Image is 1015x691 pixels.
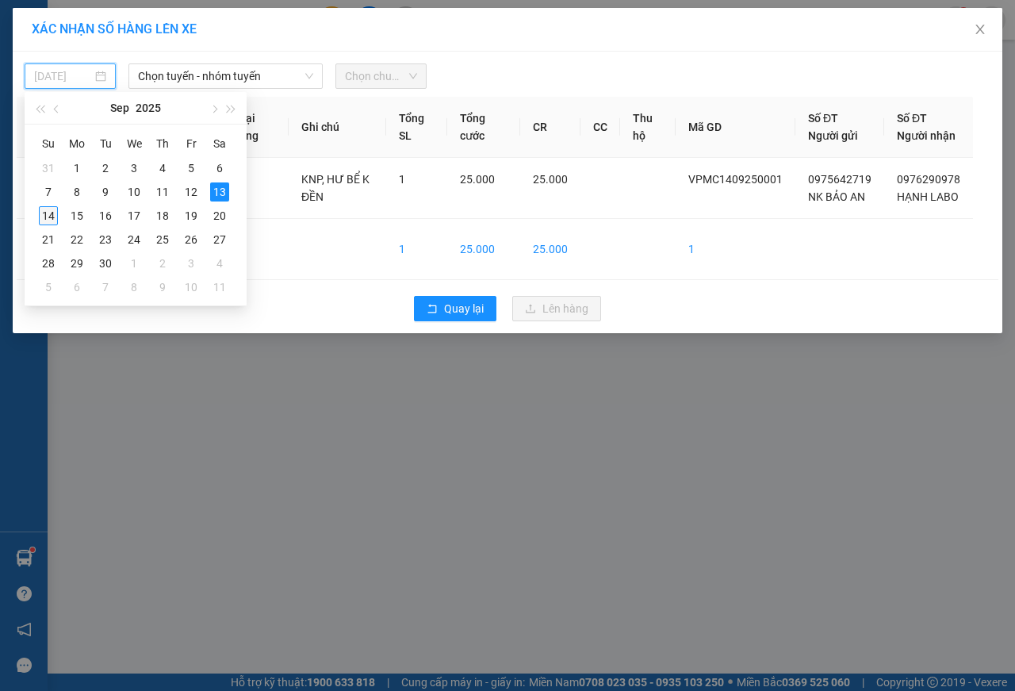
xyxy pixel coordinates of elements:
[120,275,148,299] td: 2025-10-08
[386,219,447,280] td: 1
[182,278,201,297] div: 10
[96,254,115,273] div: 30
[220,97,289,158] th: Loại hàng
[125,71,194,80] span: Hotline: 19001152
[520,97,580,158] th: CR
[808,173,871,186] span: 0975642719
[39,206,58,225] div: 14
[34,156,63,180] td: 2025-08-31
[67,182,86,202] div: 8
[205,251,234,275] td: 2025-10-04
[63,228,91,251] td: 2025-09-22
[688,173,783,186] span: VPMC1409250001
[676,97,795,158] th: Mã GD
[35,115,97,125] span: 03:16:56 [DATE]
[96,159,115,178] div: 2
[91,275,120,299] td: 2025-10-07
[512,296,601,321] button: uploadLên hàng
[304,71,314,81] span: down
[447,219,519,280] td: 25.000
[205,131,234,156] th: Sa
[34,131,63,156] th: Su
[205,228,234,251] td: 2025-09-27
[153,206,172,225] div: 18
[210,278,229,297] div: 11
[91,228,120,251] td: 2025-09-23
[177,251,205,275] td: 2025-10-03
[138,64,313,88] span: Chọn tuyến - nhóm tuyến
[460,173,495,186] span: 25.000
[520,219,580,280] td: 25.000
[91,180,120,204] td: 2025-09-09
[6,10,76,79] img: logo
[205,180,234,204] td: 2025-09-13
[289,97,386,158] th: Ghi chú
[39,182,58,202] div: 7
[427,303,438,316] span: rollback
[43,86,194,98] span: -----------------------------------------
[177,180,205,204] td: 2025-09-12
[153,182,172,202] div: 11
[897,190,959,203] span: HẠNH LABO
[124,206,144,225] div: 17
[32,21,197,36] span: XÁC NHẬN SỐ HÀNG LÊN XE
[39,230,58,249] div: 21
[125,9,217,22] strong: ĐỒNG PHƯỚC
[153,278,172,297] div: 9
[96,182,115,202] div: 9
[91,156,120,180] td: 2025-09-02
[34,180,63,204] td: 2025-09-07
[182,206,201,225] div: 19
[808,112,838,125] span: Số ĐT
[444,300,484,317] span: Quay lại
[96,206,115,225] div: 16
[120,156,148,180] td: 2025-09-03
[34,67,92,85] input: 13/09/2025
[205,275,234,299] td: 2025-10-11
[177,204,205,228] td: 2025-09-19
[182,182,201,202] div: 12
[148,251,177,275] td: 2025-10-02
[63,180,91,204] td: 2025-09-08
[96,230,115,249] div: 23
[91,251,120,275] td: 2025-09-30
[34,204,63,228] td: 2025-09-14
[17,158,63,219] td: 1
[34,228,63,251] td: 2025-09-21
[182,159,201,178] div: 5
[148,275,177,299] td: 2025-10-09
[177,131,205,156] th: Fr
[124,159,144,178] div: 3
[148,180,177,204] td: 2025-09-11
[533,173,568,186] span: 25.000
[177,275,205,299] td: 2025-10-10
[148,156,177,180] td: 2025-09-04
[110,92,129,124] button: Sep
[210,254,229,273] div: 4
[580,97,620,158] th: CC
[414,296,496,321] button: rollbackQuay lại
[91,131,120,156] th: Tu
[120,131,148,156] th: We
[96,278,115,297] div: 7
[67,159,86,178] div: 1
[120,251,148,275] td: 2025-10-01
[63,204,91,228] td: 2025-09-15
[63,156,91,180] td: 2025-09-01
[345,64,417,88] span: Chọn chuyến
[120,204,148,228] td: 2025-09-17
[17,97,63,158] th: STT
[39,254,58,273] div: 28
[808,190,865,203] span: NK BẢO AN
[63,251,91,275] td: 2025-09-29
[210,159,229,178] div: 6
[39,278,58,297] div: 5
[124,230,144,249] div: 24
[34,275,63,299] td: 2025-10-05
[958,8,1002,52] button: Close
[210,230,229,249] div: 27
[67,254,86,273] div: 29
[136,92,161,124] button: 2025
[67,206,86,225] div: 15
[124,278,144,297] div: 8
